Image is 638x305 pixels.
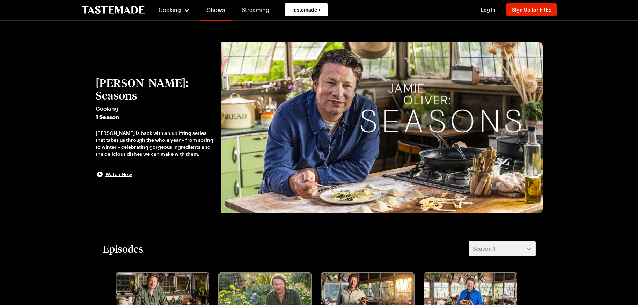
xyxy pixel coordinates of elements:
span: Tastemade + [292,6,321,13]
span: 1 Season [96,113,214,121]
button: Sign Up for FREE [506,3,557,16]
h2: Episodes [103,242,143,255]
a: Tastemade + [285,3,328,16]
span: Log In [481,7,496,13]
button: Season 1 [469,241,536,256]
span: Season 1 [472,245,496,253]
span: Cooking [96,104,214,113]
button: Cooking [159,1,190,18]
a: Shows [200,1,232,21]
span: Sign Up for FREE [512,7,551,13]
a: To Tastemade Home Page [82,6,145,14]
span: Cooking [159,6,181,13]
img: Jamie Oliver: Seasons [221,42,543,213]
button: [PERSON_NAME]: SeasonsCooking1 Season[PERSON_NAME] is back with an uplifting series that takes us... [96,77,214,179]
h2: [PERSON_NAME]: Seasons [96,77,214,102]
span: Watch Now [105,171,132,178]
button: Log In [474,6,502,13]
div: [PERSON_NAME] is back with an uplifting series that takes us through the whole year – from spring... [96,130,214,158]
